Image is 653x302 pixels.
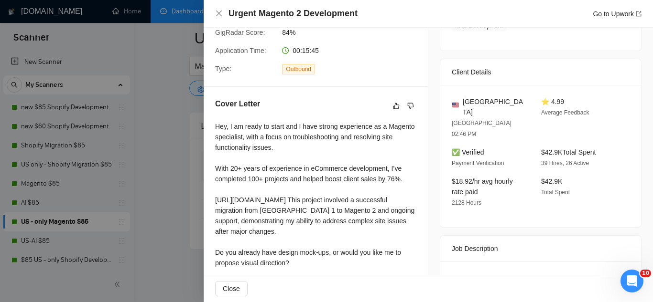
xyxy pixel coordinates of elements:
[215,29,265,36] span: GigRadar Score:
[541,160,589,167] span: 39 Hires, 26 Active
[282,64,315,74] span: Outbound
[282,27,425,38] span: 84%
[407,102,414,110] span: dislike
[452,120,512,137] span: [GEOGRAPHIC_DATA] 02:46 PM
[391,100,402,112] button: like
[282,47,289,54] span: clock-circle
[452,102,459,108] img: 🇺🇸
[593,10,642,18] a: Go to Upworkexport
[215,65,231,73] span: Type:
[223,283,240,294] span: Close
[620,270,643,292] iframe: Intercom live chat
[541,98,564,105] span: ⭐ 4.99
[393,102,400,110] span: like
[541,148,596,156] span: $42.9K Total Spent
[215,10,223,17] span: close
[452,236,630,261] div: Job Description
[229,8,358,20] h4: Urgent Magento 2 Development
[640,270,651,277] span: 10
[215,10,223,18] button: Close
[636,11,642,17] span: export
[215,121,416,289] div: Hey, I am ready to start and I have strong experience as a Magento specialist, with a focus on tr...
[452,59,630,85] div: Client Details
[541,109,589,116] span: Average Feedback
[215,281,248,296] button: Close
[215,47,266,54] span: Application Time:
[452,148,484,156] span: ✅ Verified
[215,98,260,110] h5: Cover Letter
[541,189,570,196] span: Total Spent
[452,160,504,167] span: Payment Verification
[452,177,513,196] span: $18.92/hr avg hourly rate paid
[463,96,526,117] span: [GEOGRAPHIC_DATA]
[293,47,319,54] span: 00:15:45
[405,100,416,112] button: dislike
[541,177,562,185] span: $42.9K
[452,199,481,206] span: 2128 Hours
